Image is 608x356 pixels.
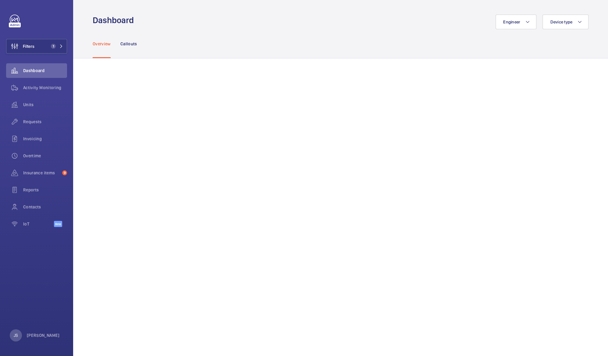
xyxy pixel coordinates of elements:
[62,170,67,175] span: 9
[23,136,67,142] span: Invoicing
[23,170,60,176] span: Insurance items
[23,68,67,74] span: Dashboard
[496,15,536,29] button: Engineer
[23,221,54,227] span: IoT
[27,332,60,338] p: [PERSON_NAME]
[14,332,18,338] p: JS
[23,153,67,159] span: Overtime
[503,19,520,24] span: Engineer
[54,221,62,227] span: Beta
[23,204,67,210] span: Contacts
[51,44,56,49] span: 1
[23,85,67,91] span: Activity Monitoring
[120,41,137,47] p: Callouts
[6,39,67,54] button: Filters1
[550,19,572,24] span: Device type
[542,15,588,29] button: Device type
[93,41,111,47] p: Overview
[23,43,34,49] span: Filters
[23,119,67,125] span: Requests
[93,15,137,26] h1: Dashboard
[23,187,67,193] span: Reports
[23,102,67,108] span: Units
